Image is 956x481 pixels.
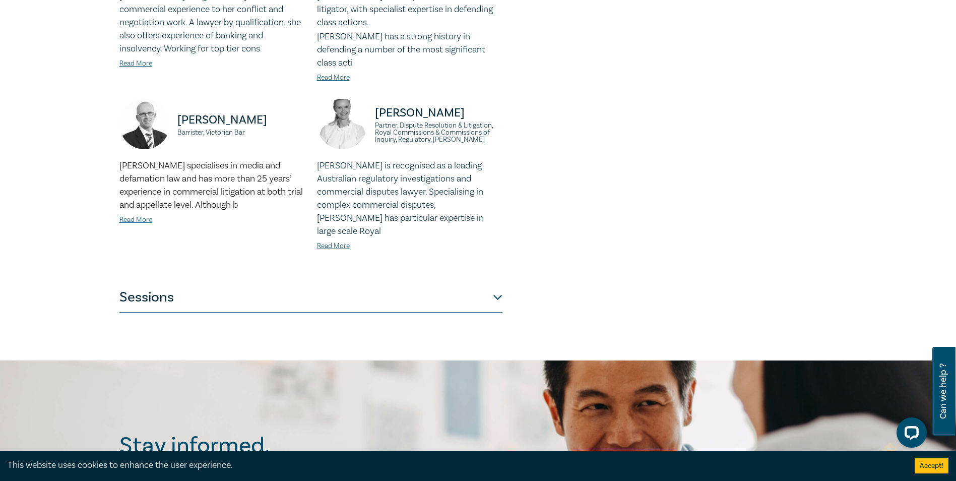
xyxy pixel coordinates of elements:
a: Read More [317,242,350,251]
button: Sessions [119,282,502,313]
p: [PERSON_NAME] [177,112,305,128]
small: Barrister, Victorian Bar [177,129,305,136]
p: [PERSON_NAME] has a strong history in defending a number of the most significant class acti [317,30,502,70]
p: [PERSON_NAME] [375,105,502,121]
p: [PERSON_NAME] is recognised as a leading Australian regulatory investigations and commercial disp... [317,159,502,238]
small: Partner, Dispute Resolution & Litigation, Royal Commissions & Commissions of Inquiry, Regulatory,... [375,122,502,143]
span: Can we help ? [938,353,948,430]
button: Accept cookies [915,458,948,473]
div: This website uses cookies to enhance the user experience. [8,459,900,472]
a: Read More [317,73,350,82]
img: https://s3.ap-southeast-2.amazonaws.com/leo-cussen-store-production-content/Contacts/Alexandra%20... [317,99,367,149]
span: [PERSON_NAME] specialises in media and defamation law and has more than 25 years’ experience in c... [119,160,303,211]
h2: Stay informed. [119,433,357,459]
img: https://s3.ap-southeast-2.amazonaws.com/leo-cussen-store-production-content/Contacts/Marcus%20Hoy... [119,99,170,149]
iframe: LiveChat chat widget [888,413,931,456]
a: Read More [119,59,152,68]
a: Read More [119,215,152,224]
